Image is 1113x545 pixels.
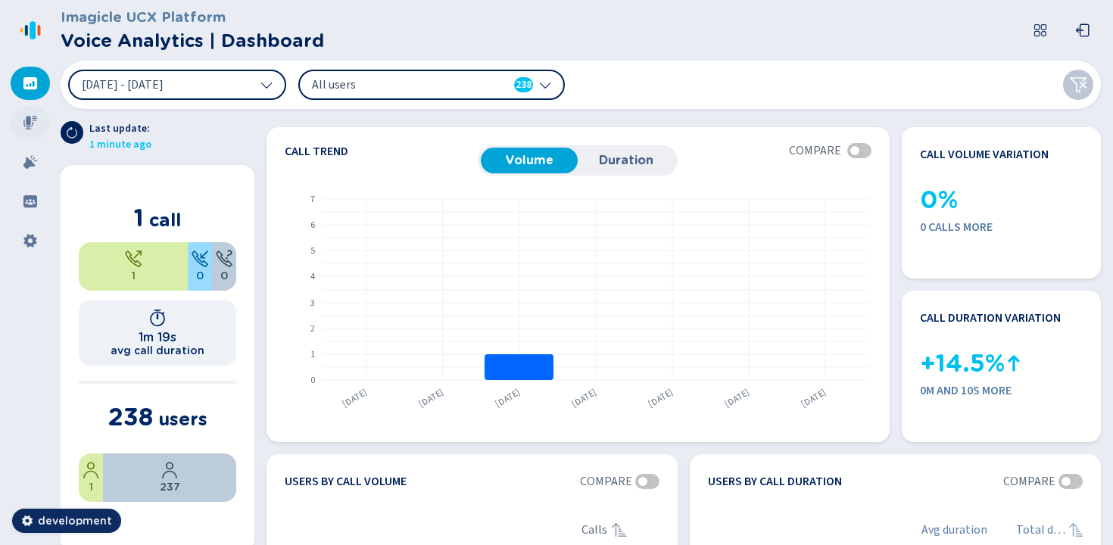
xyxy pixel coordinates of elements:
span: 1 [132,268,136,284]
text: [DATE] [799,386,828,410]
button: [DATE] - [DATE] [68,70,286,100]
h3: Imagicle UCX Platform [61,6,324,27]
text: [DATE] [722,386,752,410]
span: [DATE] - [DATE] [82,79,164,91]
div: 0.42% [79,453,103,502]
button: Volume [481,148,578,173]
h4: Call duration variation [920,309,1061,327]
svg: chevron-down [539,79,551,91]
span: Total duration [1016,521,1067,539]
svg: kpi-up [1005,354,1023,372]
text: [DATE] [340,386,369,410]
svg: sortAscending [1068,521,1086,539]
span: Calls [581,521,607,539]
span: 1 [134,203,144,232]
span: Compare [580,472,632,490]
span: 238 [108,402,153,431]
button: Duration [578,148,675,173]
span: 0% [920,182,958,218]
span: 0m and 10s more [920,381,1083,400]
svg: groups-filled [23,194,38,209]
svg: user-profile [82,461,100,479]
text: [DATE] [416,386,446,410]
h4: Users by call duration [708,472,842,490]
span: Duration [584,154,669,167]
svg: funnel-disabled [1069,76,1087,94]
div: Total duration [1016,521,1083,539]
span: 1 [89,479,93,495]
span: 0 calls more [920,218,1083,236]
svg: chevron-down [260,79,273,91]
h4: Users by call volume [285,472,407,490]
text: 7 [310,193,315,206]
svg: timer [148,309,167,327]
h2: avg call duration [111,344,204,357]
text: 2 [310,322,315,335]
div: Alarms [11,145,50,179]
svg: dashboard-filled [23,76,38,91]
h1: 1m 19s [139,330,176,344]
text: 4 [310,270,315,283]
span: 0 [196,268,204,284]
span: 237 [160,479,180,495]
div: 100% [79,242,188,291]
h2: Voice Analytics | Dashboard [61,27,324,54]
div: Sorted ascending, click to sort descending [1068,521,1086,539]
text: [DATE] [646,386,675,410]
h4: Call volume variation [920,145,1049,163]
span: Compare [1003,472,1055,490]
span: +14.5% [920,345,1005,381]
svg: telephone-outbound [124,250,142,268]
div: Groups [11,185,50,218]
text: [DATE] [493,386,522,410]
div: Dashboard [11,67,50,100]
span: 0 [220,268,228,284]
text: 0 [310,374,315,387]
span: All users [312,76,486,93]
div: Calls [581,521,659,539]
text: 5 [310,244,315,257]
svg: arrow-clockwise [66,126,78,139]
div: 0% [212,242,236,291]
div: Sorted ascending, click to sort descending [610,521,628,539]
div: Settings [11,224,50,257]
span: Last update: [89,121,151,137]
svg: telephone-inbound [191,250,209,268]
span: Volume [487,154,572,167]
div: 0% [188,242,212,291]
h4: Call trend [285,145,478,157]
svg: user-profile [161,461,179,479]
svg: box-arrow-left [1075,23,1090,38]
svg: sortAscending [610,521,628,539]
text: 6 [310,219,315,232]
span: users [158,408,207,430]
button: development [12,509,121,533]
span: Avg duration [921,521,987,539]
svg: unknown-call [215,250,233,268]
text: 1 [310,348,315,361]
span: 1 minute ago [89,137,151,153]
text: [DATE] [569,386,599,410]
svg: mic-fill [23,115,38,130]
span: development [38,513,112,528]
svg: alarm-filled [23,154,38,170]
div: 99.58% [103,453,236,502]
button: Clear filters [1063,70,1093,100]
span: Compare [789,142,841,160]
div: Recordings [11,106,50,139]
text: 3 [310,297,315,310]
span: call [149,209,181,231]
span: 238 [516,77,532,92]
